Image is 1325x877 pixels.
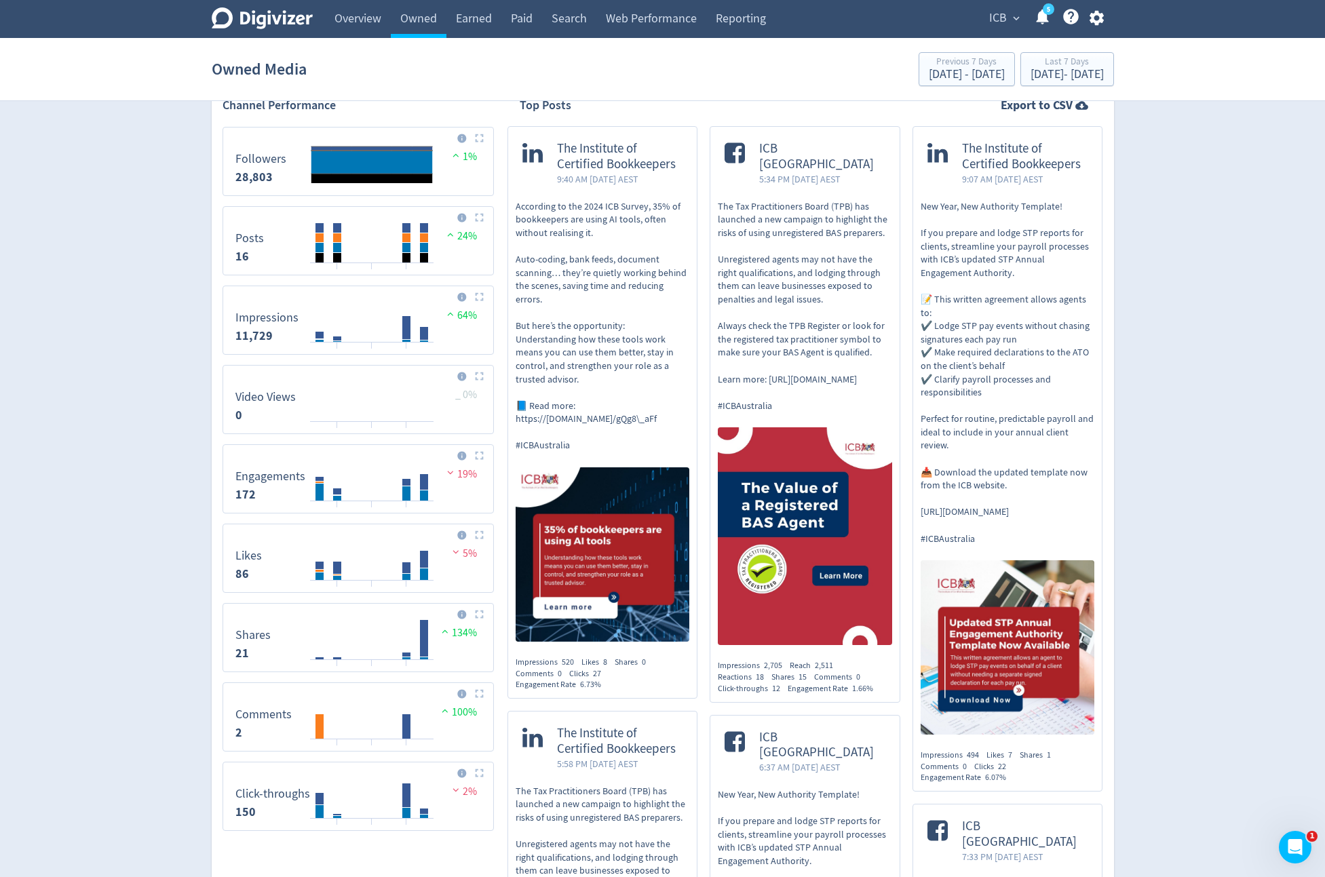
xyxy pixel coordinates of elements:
text: 16/08 [364,427,381,436]
text: 14/08 [328,823,345,833]
dt: Shares [235,627,271,643]
p: New Year, New Authority Template! If you prepare and lodge STP reports for clients, streamline yo... [921,200,1095,545]
span: 1 [1307,831,1318,842]
a: ICB [GEOGRAPHIC_DATA]5:34 PM [DATE] AESTThe Tax Practitioners Board (TPB) has launched a new camp... [710,127,900,649]
span: 7:33 PM [DATE] AEST [962,850,1088,863]
span: 9:07 AM [DATE] AEST [962,172,1088,186]
img: Placeholder [475,689,484,698]
text: 18/08 [398,744,415,754]
button: Last 7 Days[DATE]- [DATE] [1020,52,1114,86]
strong: 150 [235,804,256,820]
text: 14/08 [328,744,345,754]
text: 16/08 [364,347,381,357]
svg: Followers 0 [229,133,488,190]
text: 14/08 [328,585,345,595]
div: Shares [771,671,814,683]
span: 7 [1008,749,1012,760]
text: 5 [1046,5,1050,14]
svg: Posts 16 [229,212,488,269]
img: Placeholder [475,530,484,539]
span: 1.66% [852,683,873,694]
span: 8 [603,657,607,667]
div: Click-throughs [718,683,788,695]
p: The Tax Practitioners Board (TPB) has launched a new campaign to highlight the risks of using unr... [718,200,892,413]
span: 6.07% [985,772,1006,783]
span: 0 [558,668,562,679]
button: Previous 7 Days[DATE] - [DATE] [919,52,1015,86]
h1: Owned Media [212,47,307,91]
img: positive-performance.svg [449,150,463,160]
iframe: Intercom live chat [1279,831,1311,863]
img: Placeholder [475,213,484,222]
text: 16/08 [364,506,381,515]
span: 5% [449,547,477,560]
text: 18/08 [398,268,415,277]
span: 494 [967,749,979,760]
img: Placeholder [475,768,484,777]
span: ICB [GEOGRAPHIC_DATA] [759,141,885,172]
span: 12 [772,683,780,694]
img: negative-performance.svg [449,785,463,795]
img: Placeholder [475,372,484,381]
img: https://media.cf.digivizer.com/images/linkedin-127897832-urn:li:share:7361179693229748225-d7876b1... [516,467,690,642]
span: 18 [756,671,764,682]
div: Impressions [718,660,790,671]
h2: Top Posts [520,97,571,114]
div: Impressions [516,657,581,668]
div: [DATE] - [DATE] [1031,69,1104,81]
dt: Video Views [235,389,296,405]
span: 22 [998,761,1006,772]
div: Shares [1020,749,1058,761]
div: Engagement Rate [921,772,1014,783]
span: 1% [449,150,477,163]
span: 5:58 PM [DATE] AEST [557,757,683,771]
a: 5 [1043,3,1054,15]
img: positive-performance.svg [444,309,457,319]
span: 64% [444,309,477,322]
div: Engagement Rate [788,683,881,695]
span: 19% [444,467,477,481]
dt: Comments [235,707,292,722]
span: 0 [642,657,646,667]
text: 16/08 [364,585,381,595]
img: negative-performance.svg [449,547,463,557]
span: 27 [593,668,601,679]
img: negative-performance.svg [444,467,457,478]
svg: Click-throughs 150 [229,768,488,825]
strong: 21 [235,645,249,661]
div: Reactions [718,671,771,683]
div: Engagement Rate [516,679,609,690]
text: 14/08 [328,506,345,515]
svg: Impressions 11,729 [229,292,488,349]
span: 6.73% [580,679,601,690]
span: 0 [856,671,860,682]
strong: 11,729 [235,328,273,344]
text: 18/08 [398,665,415,674]
div: [DATE] - [DATE] [929,69,1005,81]
button: ICB [984,7,1023,29]
span: 24% [444,229,477,243]
span: 100% [438,705,477,719]
text: 18/08 [398,427,415,436]
div: Comments [921,761,974,773]
text: 18/08 [398,585,415,595]
span: 2% [449,785,477,798]
a: The Institute of Certified Bookkeepers9:40 AM [DATE] AESTAccording to the 2024 ICB Survey, 35% of... [508,127,697,646]
a: The Institute of Certified Bookkeepers9:07 AM [DATE] AESTNew Year, New Authority Template! If you... [913,127,1102,739]
span: The Institute of Certified Bookkeepers [962,141,1088,172]
span: 2,511 [815,660,833,671]
strong: 16 [235,248,249,265]
dt: Posts [235,231,264,246]
img: Placeholder [475,134,484,142]
strong: Export to CSV [1001,97,1073,114]
text: 18/08 [398,347,415,357]
img: positive-performance.svg [438,705,452,716]
dt: Followers [235,151,286,167]
text: 16/08 [364,823,381,833]
span: ICB [GEOGRAPHIC_DATA] [962,819,1088,850]
text: 18/08 [398,506,415,515]
div: Clicks [974,761,1014,773]
p: According to the 2024 ICB Survey, 35% of bookkeepers are using AI tools, often without realising ... [516,200,690,452]
span: ICB [989,7,1007,29]
text: 14/08 [328,665,345,674]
